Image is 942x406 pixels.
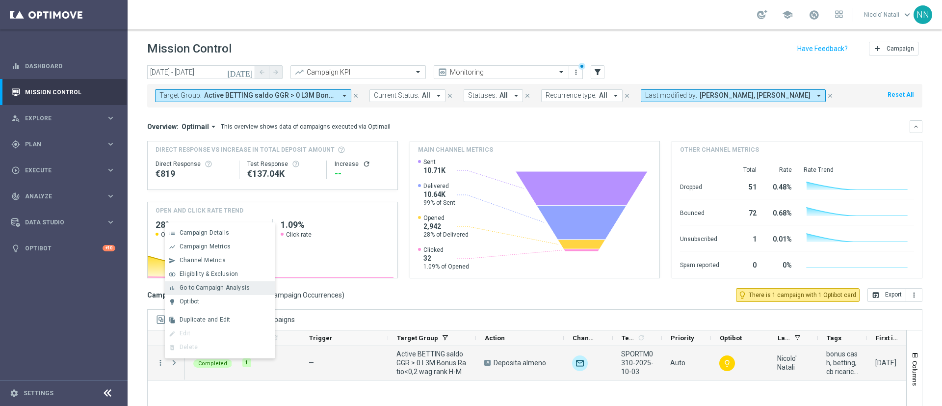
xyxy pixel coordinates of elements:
[180,243,231,250] span: Campaign Metrics
[259,69,265,76] i: arrow_back
[165,313,275,327] button: file_copy Duplicate and Edit
[11,192,106,201] div: Analyze
[778,334,790,342] span: Last Modified By
[10,389,19,398] i: settings
[512,91,521,100] i: arrow_drop_down
[700,91,811,100] span: [PERSON_NAME], [PERSON_NAME]
[180,284,250,291] span: Go to Campaign Analysis
[179,122,221,131] button: Optimail arrow_drop_down
[422,91,430,100] span: All
[369,89,445,102] button: Current Status: All arrow_drop_down
[11,62,116,70] button: equalizer Dashboard
[156,145,335,154] span: Direct Response VS Increase In Total Deposit Amount
[468,91,497,100] span: Statuses:
[106,217,115,227] i: keyboard_arrow_right
[720,334,742,342] span: Optibot
[623,90,631,101] button: close
[169,271,176,278] i: join_inner
[106,139,115,149] i: keyboard_arrow_right
[571,66,581,78] button: more_vert
[826,350,859,376] span: bonus cash, betting, cb ricarica, up selling, talent + expert
[11,218,116,226] div: Data Studio keyboard_arrow_right
[165,281,275,295] button: bar_chart Go to Campaign Analysis
[768,256,792,272] div: 0%
[180,257,226,264] span: Channel Metrics
[768,230,792,246] div: 0.01%
[573,334,596,342] span: Channel
[423,214,469,222] span: Opened
[11,140,20,149] i: gps_fixed
[165,254,275,268] button: send Channel Metrics
[499,91,508,100] span: All
[255,65,269,79] button: arrow_back
[541,89,623,102] button: Recurrence type: All arrow_drop_down
[165,295,275,309] button: lightbulb Optibot
[147,65,255,79] input: Select date range
[524,92,531,99] i: close
[736,288,860,302] button: lightbulb_outline There is 1 campaign with 1 Optibot card
[180,271,238,277] span: Eligibility & Exclusion
[423,199,455,207] span: 99% of Sent
[247,168,318,180] div: €137,036
[494,358,555,367] span: Deposita almeno 10€ e gioca quota e legatura 4 per cb perso 15% fino a 20€ quota e legatura 5
[680,178,719,194] div: Dropped
[423,231,469,239] span: 28% of Delivered
[671,334,694,342] span: Priority
[546,91,597,100] span: Recurrence type:
[11,166,106,175] div: Execute
[826,90,835,101] button: close
[11,114,116,122] button: person_search Explore keyboard_arrow_right
[169,317,176,324] i: file_copy
[887,45,914,52] span: Campaign
[645,91,697,100] span: Last modified by:
[169,230,176,237] i: list
[911,361,919,386] span: Columns
[731,230,757,246] div: 1
[445,90,454,101] button: close
[335,160,389,168] div: Increase
[11,140,116,148] button: gps_fixed Plan keyboard_arrow_right
[363,160,370,168] i: refresh
[198,360,227,367] span: Completed
[731,256,757,272] div: 0
[464,89,523,102] button: Statuses: All arrow_drop_down
[340,91,349,100] i: arrow_drop_down
[827,334,841,342] span: Tags
[374,91,419,100] span: Current Status:
[768,204,792,220] div: 0.68%
[680,204,719,220] div: Bounced
[872,291,880,299] i: open_in_browser
[797,45,848,52] input: Have Feedback?
[423,182,455,190] span: Delivered
[11,62,20,71] i: equalizer
[11,244,116,252] div: lightbulb Optibot +10
[738,291,747,299] i: lightbulb_outline
[11,235,115,261] div: Optibot
[11,166,20,175] i: play_circle_outline
[156,219,264,231] h2: 28%
[25,193,106,199] span: Analyze
[165,240,275,254] button: show_chart Campaign Metrics
[161,231,187,239] span: Open rate
[11,114,20,123] i: person_search
[204,91,336,100] span: Active BETTING Master low TOTALI GGRnb>0
[913,123,919,130] i: keyboard_arrow_down
[423,166,445,175] span: 10.71K
[281,219,390,231] h2: 1.09%
[804,166,914,174] div: Rate Trend
[169,298,176,305] i: lightbulb
[209,122,218,131] i: arrow_drop_down
[25,235,103,261] a: Optibot
[446,92,453,99] i: close
[777,354,810,372] div: Nicolo' Natali
[869,42,918,55] button: add Campaign
[24,390,53,396] a: Settings
[910,120,922,133] button: keyboard_arrow_down
[902,9,913,20] span: keyboard_arrow_down
[309,334,333,342] span: Trigger
[11,166,116,174] div: play_circle_outline Execute keyboard_arrow_right
[423,158,445,166] span: Sent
